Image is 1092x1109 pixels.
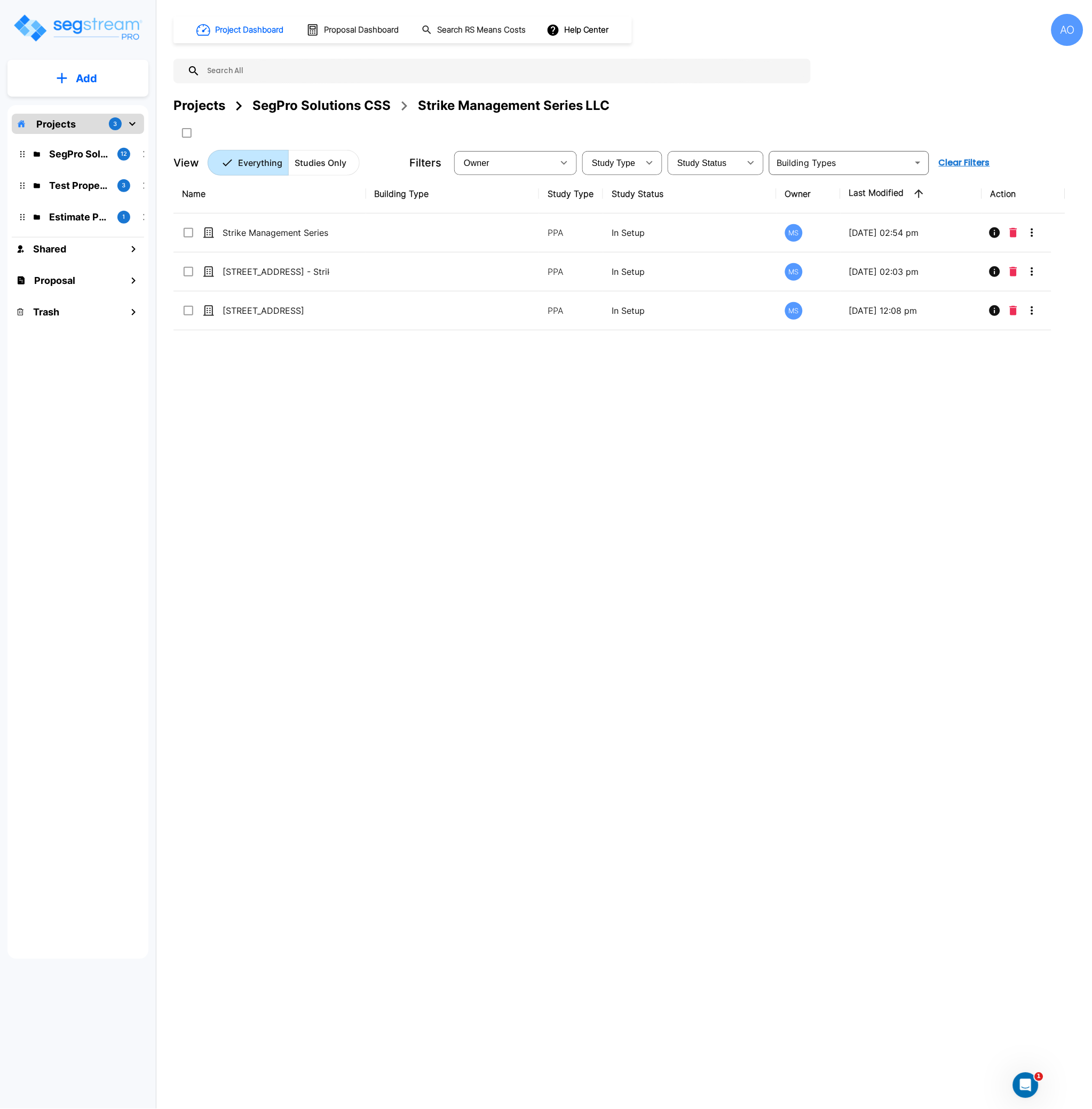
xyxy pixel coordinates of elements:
div: MS [785,263,803,281]
p: SegPro Solutions CSS [49,147,109,161]
p: Test Property Folder [49,178,109,193]
p: 12 [121,149,127,159]
div: SegPro Solutions CSS [252,96,391,115]
p: Estimate Property [49,210,109,224]
h1: Proposal [34,273,75,288]
th: Study Type [539,175,603,213]
th: Study Status [603,175,777,213]
th: Name [173,175,366,213]
button: Studies Only [288,150,360,176]
h1: Project Dashboard [215,24,283,36]
button: Info [984,261,1006,282]
button: Everything [208,150,289,176]
input: Search All [200,59,805,83]
p: PPA [548,304,595,317]
span: Study Status [677,159,727,168]
div: AO [1051,14,1083,46]
p: [DATE] 02:03 pm [849,265,973,278]
button: Info [984,300,1006,321]
div: Strike Management Series LLC [418,96,610,115]
button: Open [911,155,925,170]
p: [STREET_ADDRESS] - Strike Management Series LLC [223,265,329,278]
p: Filters [409,155,441,171]
p: 3 [114,120,117,129]
th: Last Modified [841,175,982,213]
div: Select [584,148,639,178]
input: Building Types [772,155,908,170]
button: Project Dashboard [192,18,289,42]
p: [DATE] 02:54 pm [849,226,973,239]
p: 1 [123,212,125,221]
button: Add [7,63,148,94]
h1: Shared [33,242,66,256]
span: 1 [1035,1073,1043,1081]
h1: Trash [33,305,59,319]
p: Strike Management Series LLC - [STREET_ADDRESS] [223,226,329,239]
button: Proposal Dashboard [302,19,405,41]
span: Owner [464,159,489,168]
th: Owner [777,175,841,213]
div: Platform [208,150,360,176]
p: 3 [122,181,126,190]
button: More-Options [1022,261,1043,282]
button: Delete [1006,300,1022,321]
p: Projects [36,117,76,131]
button: Info [984,222,1006,243]
h1: Proposal Dashboard [324,24,399,36]
button: More-Options [1022,222,1043,243]
p: Everything [238,156,282,169]
button: More-Options [1022,300,1043,321]
img: Logo [12,13,143,43]
p: PPA [548,265,595,278]
span: Study Type [592,159,635,168]
button: Clear Filters [935,152,994,173]
div: MS [785,224,803,242]
p: Studies Only [295,156,346,169]
button: SelectAll [176,122,197,144]
p: [STREET_ADDRESS] [223,304,329,317]
p: [DATE] 12:08 pm [849,304,973,317]
p: Add [76,70,97,86]
div: Select [456,148,553,178]
button: Help Center [544,20,613,40]
p: In Setup [612,304,768,317]
button: Search RS Means Costs [417,20,532,41]
button: Delete [1006,222,1022,243]
p: In Setup [612,265,768,278]
div: Projects [173,96,225,115]
h1: Search RS Means Costs [437,24,526,36]
div: Select [670,148,740,178]
p: View [173,155,199,171]
button: Delete [1006,261,1022,282]
th: Action [982,175,1065,213]
th: Building Type [366,175,540,213]
iframe: Intercom live chat [1013,1073,1039,1098]
p: PPA [548,226,595,239]
div: MS [785,302,803,320]
p: In Setup [612,226,768,239]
